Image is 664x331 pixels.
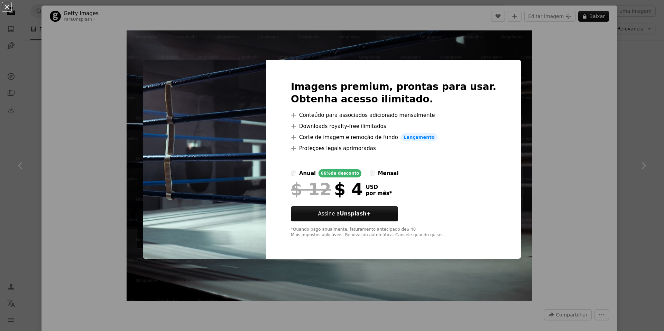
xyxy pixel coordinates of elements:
[291,180,331,198] span: $ 12
[378,169,399,177] div: mensal
[291,111,496,119] li: Conteúdo para associados adicionado mensalmente
[370,171,375,176] input: mensal
[291,133,496,141] li: Corte de imagem e remoção de fundo
[143,60,266,259] img: premium_photo-1721755999925-8b59f881c6fc
[291,122,496,130] li: Downloads royalty-free ilimitados
[291,180,363,198] div: $ 4
[291,81,496,105] h2: Imagens premium, prontas para usar. Obtenha acesso ilimitado.
[291,171,296,176] input: anual66%de desconto
[340,211,371,217] strong: Unsplash+
[291,227,496,238] div: *Quando pago anualmente, faturamento antecipado de $ 48 Mais impostos aplicáveis. Renovação autom...
[291,144,496,153] li: Proteções legais aprimoradas
[291,206,398,221] button: Assine aUnsplash+
[366,190,392,196] span: por mês *
[299,169,316,177] div: anual
[319,169,361,177] div: 66% de desconto
[401,133,437,141] span: Lançamento
[366,184,392,190] span: USD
